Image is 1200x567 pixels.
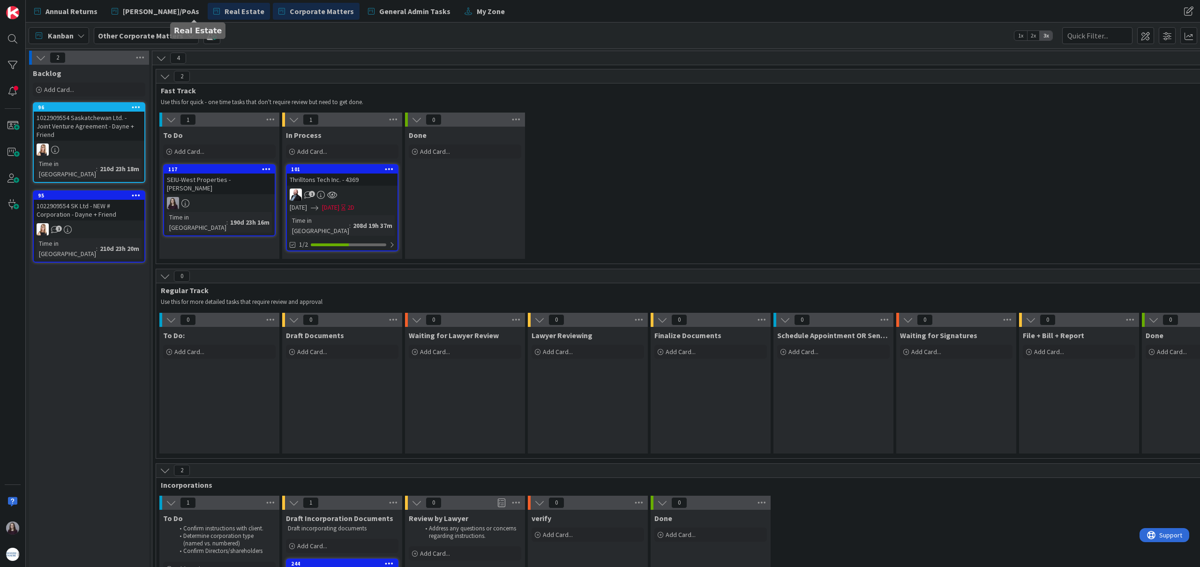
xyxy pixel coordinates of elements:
[426,314,442,325] span: 0
[303,314,319,325] span: 0
[1162,314,1178,325] span: 0
[543,348,573,356] span: Add Card...
[38,104,144,111] div: 96
[420,147,450,156] span: Add Card...
[1040,314,1056,325] span: 0
[788,348,818,356] span: Add Card...
[174,547,274,555] li: Confirm Directors/shareholders
[164,174,275,194] div: SEIU-West Properties - [PERSON_NAME]
[532,514,551,523] span: verify
[34,103,144,141] div: 961022909554 Saskatchewan Ltd. - Joint Venture Agreement - Dayne + Friend
[290,203,307,212] span: [DATE]
[48,30,74,41] span: Kanban
[6,548,19,561] img: avatar
[123,6,199,17] span: [PERSON_NAME]/PoAs
[45,6,97,17] span: Annual Returns
[288,525,397,532] p: Draft incorporating documents
[174,465,190,476] span: 2
[34,223,144,235] div: DB
[34,112,144,141] div: 1022909554 Saskatchewan Ltd. - Joint Venture Agreement - Dayne + Friend
[532,331,592,340] span: Lawyer Reviewing
[347,203,354,212] div: 2D
[168,166,275,173] div: 117
[50,52,66,63] span: 2
[37,144,49,156] img: DB
[286,130,322,140] span: In Process
[37,238,96,259] div: Time in [GEOGRAPHIC_DATA]
[228,217,272,227] div: 190d 23h 16m
[379,6,450,17] span: General Admin Tasks
[297,147,327,156] span: Add Card...
[34,200,144,220] div: 1022909554 SK Ltd - NEW # Corporation - Dayne + Friend
[286,331,344,340] span: Draft Documents
[1014,31,1027,40] span: 1x
[477,6,505,17] span: My Zone
[1023,331,1084,340] span: File + Bill + Report
[208,3,270,20] a: Real Estate
[297,542,327,550] span: Add Card...
[671,497,687,508] span: 0
[34,191,144,220] div: 951022909554 SK Ltd - NEW # Corporation - Dayne + Friend
[1157,348,1187,356] span: Add Card...
[163,130,183,140] span: To Do
[164,165,275,174] div: 117
[34,191,144,200] div: 95
[291,560,397,567] div: 244
[34,144,144,156] div: DB
[1062,27,1132,44] input: Quick Filter...
[777,331,890,340] span: Schedule Appointment OR Send via DocuSign
[33,68,61,78] span: Backlog
[543,530,573,539] span: Add Card...
[174,525,274,532] li: Confirm instructions with client.
[34,103,144,112] div: 96
[794,314,810,325] span: 0
[287,189,397,201] div: SB
[409,514,468,523] span: Review by Lawyer
[97,164,142,174] div: 210d 23h 18m
[44,85,74,94] span: Add Card...
[322,203,339,212] span: [DATE]
[106,3,205,20] a: [PERSON_NAME]/PoAs
[6,522,19,535] img: BC
[426,114,442,125] span: 0
[174,71,190,82] span: 2
[290,189,302,201] img: SB
[167,197,179,209] img: BC
[180,314,196,325] span: 0
[290,6,354,17] span: Corporate Matters
[349,220,351,231] span: :
[164,165,275,194] div: 117SEIU-West Properties - [PERSON_NAME]
[287,174,397,186] div: Thrilltons Tech Inc. - 4369
[303,114,319,125] span: 1
[170,53,186,64] span: 4
[273,3,360,20] a: Corporate Matters
[911,348,941,356] span: Add Card...
[174,348,204,356] span: Add Card...
[1040,31,1052,40] span: 3x
[548,314,564,325] span: 0
[167,212,226,233] div: Time in [GEOGRAPHIC_DATA]
[900,331,977,340] span: Waiting for Signatures
[163,331,185,340] span: To Do:
[286,514,393,523] span: Draft Incorporation Documents
[351,220,395,231] div: 208d 19h 37m
[56,226,62,232] span: 1
[180,114,196,125] span: 1
[287,165,397,174] div: 101
[409,130,427,140] span: Done
[174,532,274,548] li: Determine corporation type (named vs. numbered)
[362,3,456,20] a: General Admin Tasks
[917,314,933,325] span: 0
[548,497,564,508] span: 0
[97,243,142,254] div: 210d 23h 20m
[98,31,183,40] b: Other Corporate Matters
[290,215,349,236] div: Time in [GEOGRAPHIC_DATA]
[174,147,204,156] span: Add Card...
[409,331,499,340] span: Waiting for Lawyer Review
[174,271,190,282] span: 0
[654,331,721,340] span: Finalize Documents
[1027,31,1040,40] span: 2x
[420,549,450,558] span: Add Card...
[459,3,510,20] a: My Zone
[37,159,96,179] div: Time in [GEOGRAPHIC_DATA]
